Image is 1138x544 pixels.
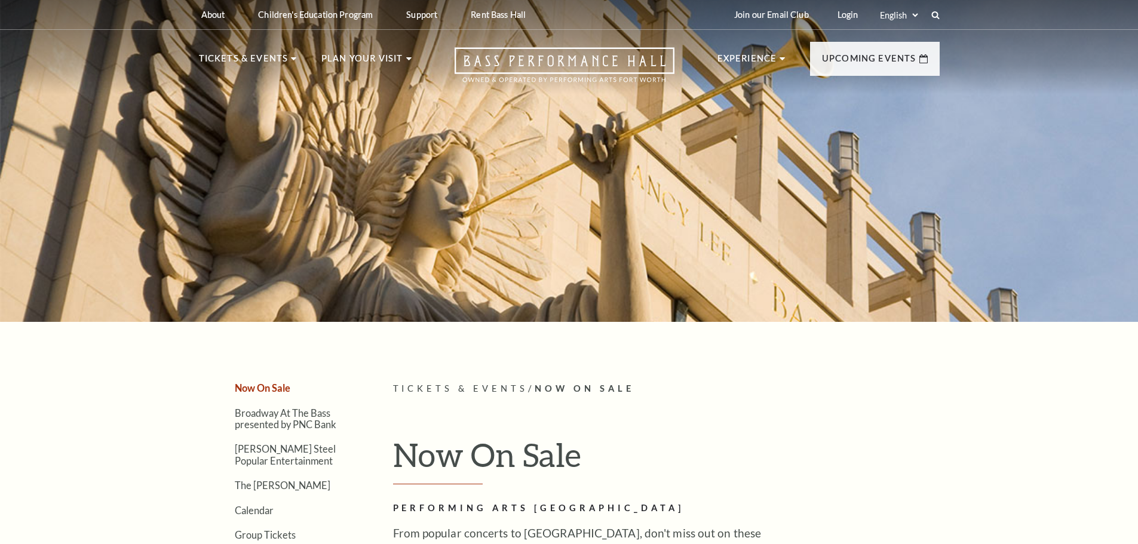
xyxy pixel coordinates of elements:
a: Now On Sale [235,382,290,394]
span: Tickets & Events [393,383,529,394]
a: [PERSON_NAME] Steel Popular Entertainment [235,443,336,466]
p: Support [406,10,437,20]
h1: Now On Sale [393,435,940,484]
p: Tickets & Events [199,51,289,73]
a: The [PERSON_NAME] [235,480,330,491]
a: Broadway At The Bass presented by PNC Bank [235,407,336,430]
a: Calendar [235,505,274,516]
p: Children's Education Program [258,10,373,20]
p: Rent Bass Hall [471,10,526,20]
p: / [393,382,940,397]
p: Upcoming Events [822,51,916,73]
h2: Performing Arts [GEOGRAPHIC_DATA] [393,501,781,516]
p: About [201,10,225,20]
span: Now On Sale [535,383,634,394]
select: Select: [878,10,920,21]
p: Experience [717,51,777,73]
p: Plan Your Visit [321,51,403,73]
a: Group Tickets [235,529,296,540]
